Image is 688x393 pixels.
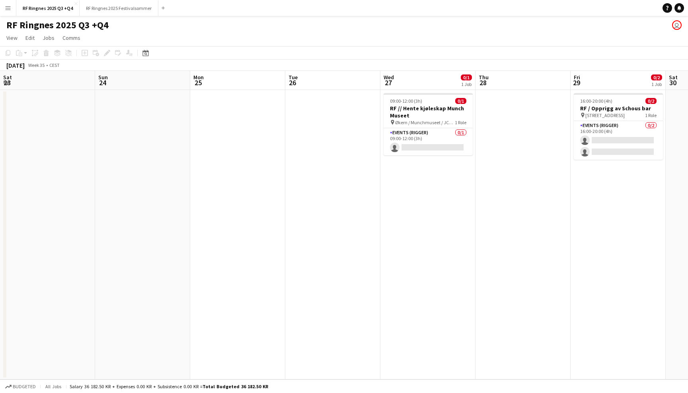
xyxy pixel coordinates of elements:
span: Jobs [43,34,55,41]
h1: RF Ringnes 2025 Q3 +Q4 [6,19,109,31]
span: Sun [98,74,108,81]
span: View [6,34,18,41]
span: 27 [382,78,394,87]
span: 1 Role [455,119,466,125]
app-card-role: Events (Rigger)0/216:00-20:00 (4h) [574,121,663,160]
span: Total Budgeted 36 182.50 KR [203,383,268,389]
span: Fri [574,74,580,81]
span: 0/1 [461,74,472,80]
span: Sat [3,74,12,81]
span: Week 35 [26,62,46,68]
span: 0/2 [651,74,662,80]
span: Wed [384,74,394,81]
span: 1 Role [645,112,657,118]
div: 1 Job [461,81,472,87]
span: Edit [25,34,35,41]
span: 24 [97,78,108,87]
span: [STREET_ADDRESS] [585,112,625,118]
span: Sat [669,74,678,81]
span: Comms [62,34,80,41]
button: Budgeted [4,382,37,391]
app-user-avatar: Mille Berger [672,20,682,30]
a: Edit [22,33,38,43]
h3: RF // Hente kjøleskap Munch Museet [384,105,473,119]
span: 09:00-12:00 (3h) [390,98,422,104]
a: Comms [59,33,84,43]
span: 30 [668,78,678,87]
span: 28 [478,78,489,87]
h3: RF / Opprigg av Schous bar [574,105,663,112]
div: 1 Job [651,81,662,87]
span: Budgeted [13,384,36,389]
app-card-role: Events (Rigger)0/109:00-12:00 (3h) [384,128,473,155]
span: 0/2 [645,98,657,104]
div: [DATE] [6,61,25,69]
div: CEST [49,62,60,68]
a: Jobs [39,33,58,43]
a: View [3,33,21,43]
app-job-card: 09:00-12:00 (3h)0/1RF // Hente kjøleskap Munch Museet Økern / Munchmuseet / JCP Lager1 RoleEvents... [384,93,473,155]
span: 25 [192,78,204,87]
span: Mon [193,74,204,81]
button: RF Ringnes 2025 Q3 +Q4 [16,0,80,16]
app-job-card: 16:00-20:00 (4h)0/2RF / Opprigg av Schous bar [STREET_ADDRESS]1 RoleEvents (Rigger)0/216:00-20:00... [574,93,663,160]
div: Salary 36 182.50 KR + Expenses 0.00 KR + Subsistence 0.00 KR = [70,383,268,389]
span: 16:00-20:00 (4h) [580,98,612,104]
span: 0/1 [455,98,466,104]
span: All jobs [44,383,63,389]
span: Thu [479,74,489,81]
span: 23 [2,78,12,87]
span: 26 [287,78,298,87]
span: Tue [288,74,298,81]
button: RF Ringnes 2025 Festivalsommer [80,0,158,16]
span: 29 [573,78,580,87]
span: Økern / Munchmuseet / JCP Lager [395,119,455,125]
